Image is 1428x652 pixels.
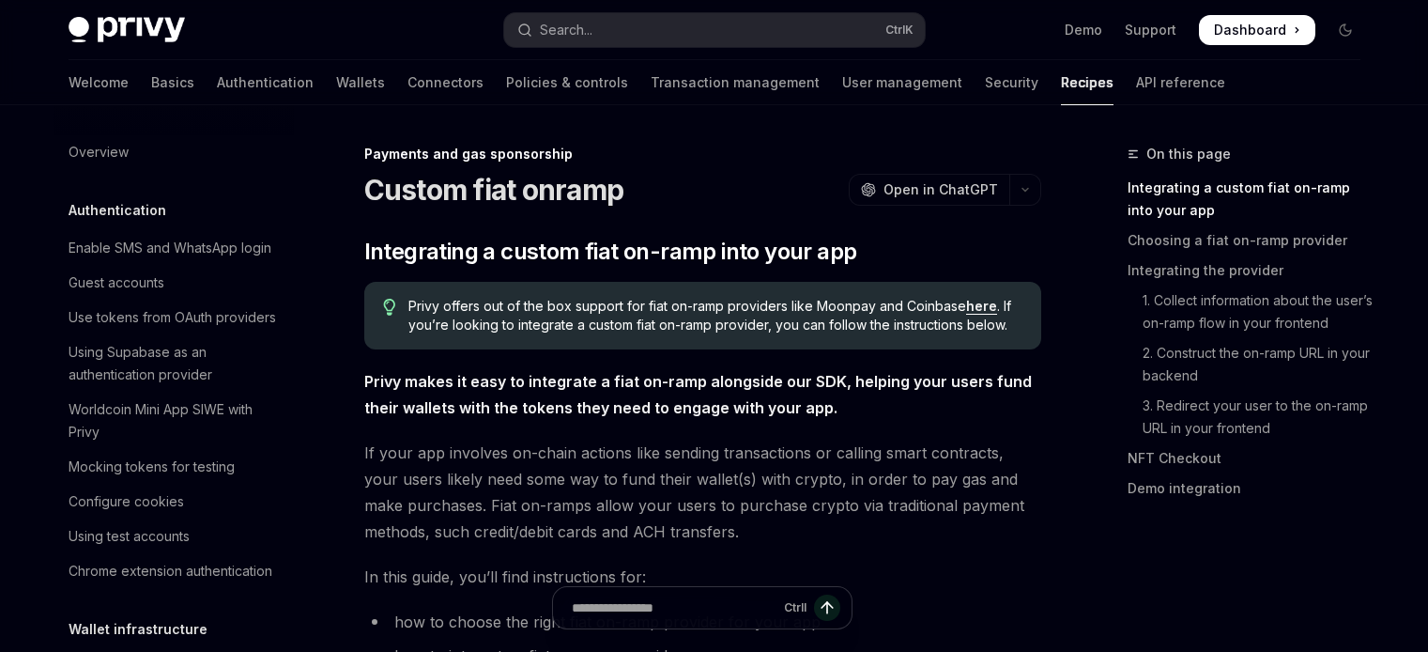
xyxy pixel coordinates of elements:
[849,174,1009,206] button: Open in ChatGPT
[1128,338,1375,391] a: 2. Construct the on-ramp URL in your backend
[1214,21,1286,39] span: Dashboard
[842,60,962,105] a: User management
[69,341,283,386] div: Using Supabase as an authentication provider
[69,490,184,513] div: Configure cookies
[1128,286,1375,338] a: 1. Collect information about the user’s on-ramp flow in your frontend
[1128,225,1375,256] a: Choosing a fiat on-ramp provider
[54,335,294,392] a: Using Supabase as an authentication provider
[364,173,624,207] h1: Custom fiat onramp
[69,17,185,43] img: dark logo
[54,485,294,519] a: Configure cookies
[408,297,1021,334] span: Privy offers out of the box support for fiat on-ramp providers like Moonpay and Coinbase . If you...
[1061,60,1113,105] a: Recipes
[54,393,294,449] a: Worldcoin Mini App SIWE with Privy
[69,306,276,329] div: Use tokens from OAuth providers
[69,237,271,259] div: Enable SMS and WhatsApp login
[883,180,998,199] span: Open in ChatGPT
[364,564,1041,590] span: In this guide, you’ll find instructions for:
[217,60,314,105] a: Authentication
[69,618,207,641] h5: Wallet infrastructure
[1136,60,1225,105] a: API reference
[54,554,294,588] a: Chrome extension authentication
[885,23,914,38] span: Ctrl K
[364,145,1041,163] div: Payments and gas sponsorship
[151,60,194,105] a: Basics
[69,456,235,478] div: Mocking tokens for testing
[572,587,776,629] input: Ask a question...
[364,372,1032,417] strong: Privy makes it easy to integrate a fiat on-ramp alongside our SDK, helping your users fund their ...
[814,595,840,621] button: Send message
[69,560,272,582] div: Chrome extension authentication
[1065,21,1102,39] a: Demo
[69,141,129,163] div: Overview
[985,60,1038,105] a: Security
[54,266,294,300] a: Guest accounts
[54,450,294,484] a: Mocking tokens for testing
[364,237,857,267] span: Integrating a custom fiat on-ramp into your app
[1330,15,1360,45] button: Toggle dark mode
[69,199,166,222] h5: Authentication
[54,135,294,169] a: Overview
[1125,21,1176,39] a: Support
[1146,143,1231,165] span: On this page
[69,525,190,548] div: Using test accounts
[1128,256,1375,286] a: Integrating the provider
[364,440,1041,545] span: If your app involves on-chain actions like sending transactions or calling smart contracts, your ...
[1128,473,1375,504] a: Demo integration
[966,298,997,315] a: here
[69,398,283,443] div: Worldcoin Mini App SIWE with Privy
[504,13,925,47] button: Open search
[69,272,164,294] div: Guest accounts
[1199,15,1315,45] a: Dashboard
[1128,173,1375,225] a: Integrating a custom fiat on-ramp into your app
[540,19,592,41] div: Search...
[506,60,628,105] a: Policies & controls
[54,520,294,553] a: Using test accounts
[407,60,484,105] a: Connectors
[54,231,294,265] a: Enable SMS and WhatsApp login
[54,301,294,334] a: Use tokens from OAuth providers
[336,60,385,105] a: Wallets
[651,60,820,105] a: Transaction management
[383,299,396,316] svg: Tip
[69,60,129,105] a: Welcome
[1128,443,1375,473] a: NFT Checkout
[1128,391,1375,443] a: 3. Redirect your user to the on-ramp URL in your frontend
